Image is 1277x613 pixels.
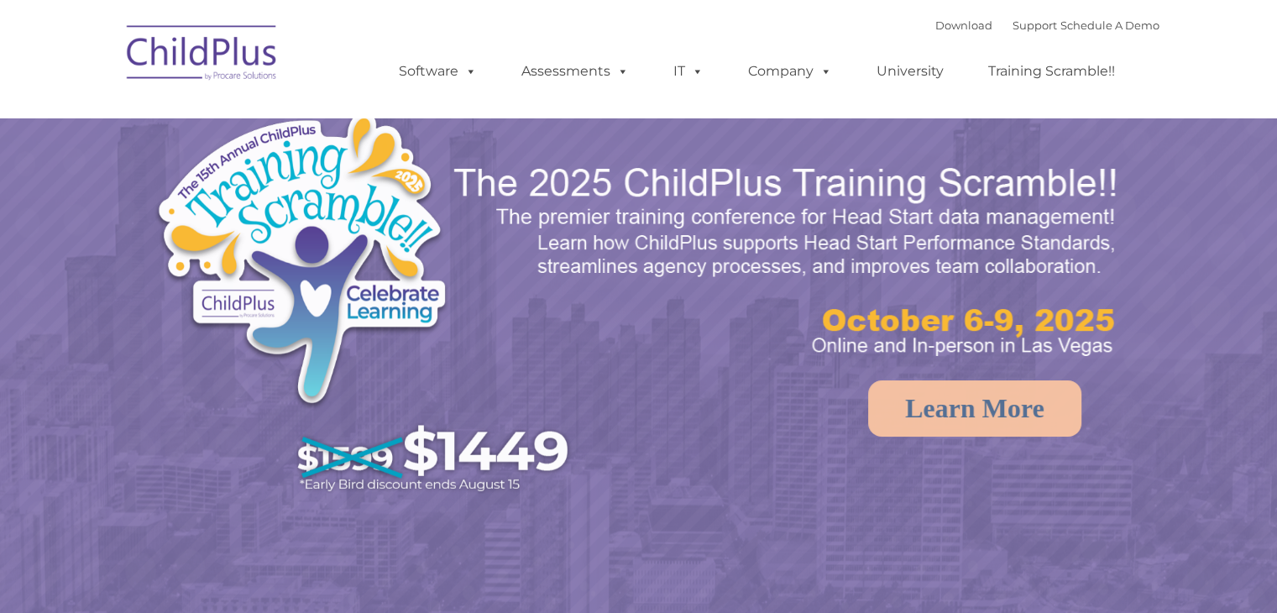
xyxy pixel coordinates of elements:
[657,55,720,88] a: IT
[731,55,849,88] a: Company
[868,380,1081,437] a: Learn More
[860,55,960,88] a: University
[1060,18,1159,32] a: Schedule A Demo
[382,55,494,88] a: Software
[118,13,286,97] img: ChildPlus by Procare Solutions
[1013,18,1057,32] a: Support
[971,55,1132,88] a: Training Scramble!!
[935,18,992,32] a: Download
[505,55,646,88] a: Assessments
[935,18,1159,32] font: |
